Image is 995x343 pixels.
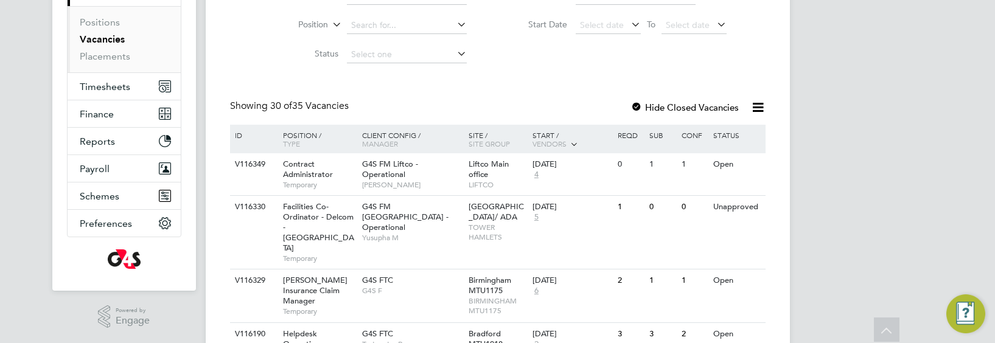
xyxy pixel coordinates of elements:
[666,19,710,30] span: Select date
[710,125,763,145] div: Status
[283,201,354,253] span: Facilities Co-Ordinator - Delcom - [GEOGRAPHIC_DATA]
[710,196,763,218] div: Unapproved
[68,73,181,100] button: Timesheets
[630,102,739,113] label: Hide Closed Vacancies
[615,196,646,218] div: 1
[116,305,150,316] span: Powered by
[80,136,115,147] span: Reports
[258,19,328,31] label: Position
[532,202,612,212] div: [DATE]
[532,159,612,170] div: [DATE]
[68,128,181,154] button: Reports
[646,196,678,218] div: 0
[68,100,181,127] button: Finance
[80,163,110,175] span: Payroll
[362,328,393,339] span: G4S FTC
[80,81,130,92] span: Timesheets
[679,269,710,292] div: 1
[283,159,333,179] span: Contract Administrator
[230,100,351,113] div: Showing
[80,108,114,120] span: Finance
[679,196,710,218] div: 0
[232,196,274,218] div: V116330
[362,159,418,179] span: G4S FM Liftco - Operational
[268,48,338,59] label: Status
[946,294,985,333] button: Engage Resource Center
[270,100,349,112] span: 35 Vacancies
[283,275,347,306] span: [PERSON_NAME] Insurance Claim Manager
[80,218,132,229] span: Preferences
[679,125,710,145] div: Conf
[532,170,540,180] span: 4
[646,153,678,176] div: 1
[643,16,659,32] span: To
[469,159,509,179] span: Liftco Main office
[347,17,467,34] input: Search for...
[80,33,125,45] a: Vacancies
[469,275,511,296] span: Birmingham MTU1175
[469,201,524,222] span: [GEOGRAPHIC_DATA]/ ADA
[232,153,274,176] div: V116349
[68,210,181,237] button: Preferences
[283,139,300,148] span: Type
[710,269,763,292] div: Open
[469,180,526,190] span: LIFTCO
[469,296,526,315] span: BIRMINGHAM MTU1175
[469,139,510,148] span: Site Group
[116,316,150,326] span: Engage
[362,180,463,190] span: [PERSON_NAME]
[362,286,463,296] span: G4S F
[710,153,763,176] div: Open
[68,182,181,209] button: Schemes
[532,329,612,339] div: [DATE]
[80,50,130,62] a: Placements
[80,16,120,28] a: Positions
[532,275,612,286] div: [DATE]
[469,223,526,241] span: TOWER HAMLETS
[646,269,678,292] div: 1
[362,139,398,148] span: Manager
[529,125,615,155] div: Start /
[283,254,356,263] span: Temporary
[497,19,567,30] label: Start Date
[68,155,181,182] button: Payroll
[615,269,646,292] div: 2
[232,125,274,145] div: ID
[359,125,466,154] div: Client Config /
[615,153,646,176] div: 0
[362,275,393,285] span: G4S FTC
[80,190,119,202] span: Schemes
[274,125,359,154] div: Position /
[347,46,467,63] input: Select one
[532,286,540,296] span: 6
[646,125,678,145] div: Sub
[283,307,356,316] span: Temporary
[67,249,181,269] a: Go to home page
[466,125,529,154] div: Site /
[232,269,274,292] div: V116329
[283,180,356,190] span: Temporary
[532,139,567,148] span: Vendors
[532,212,540,223] span: 5
[362,233,463,243] span: Yusupha M
[615,125,646,145] div: Reqd
[679,153,710,176] div: 1
[98,305,150,328] a: Powered byEngage
[108,249,141,269] img: g4s-logo-retina.png
[270,100,292,112] span: 30 of
[68,6,181,72] div: Jobs
[362,201,449,232] span: G4S FM [GEOGRAPHIC_DATA] - Operational
[580,19,624,30] span: Select date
